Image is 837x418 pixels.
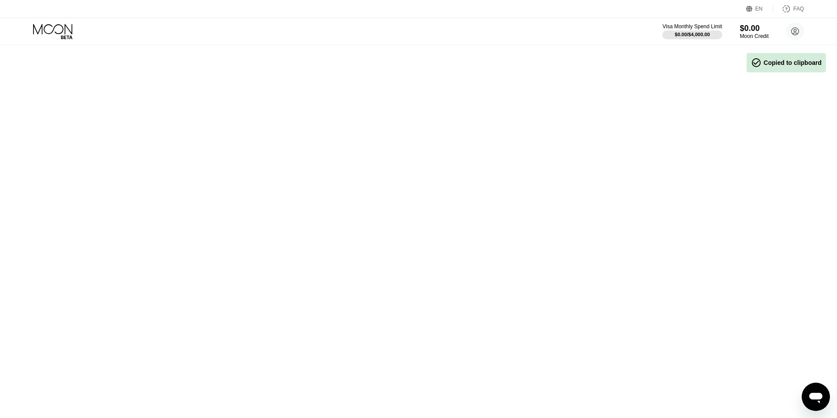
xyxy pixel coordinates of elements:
div: EN [755,6,763,12]
div: FAQ [773,4,804,13]
div: $0.00Moon Credit [740,24,769,39]
div: Moon Credit [740,33,769,39]
iframe: Button to launch messaging window [802,383,830,411]
div: $0.00 / $4,000.00 [675,32,710,37]
div: Visa Monthly Spend Limit$0.00/$4,000.00 [662,23,722,39]
div: FAQ [793,6,804,12]
div: Copied to clipboard [751,57,822,68]
div: EN [746,4,773,13]
span:  [751,57,762,68]
div: Visa Monthly Spend Limit [662,23,722,30]
div: $0.00 [740,24,769,33]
